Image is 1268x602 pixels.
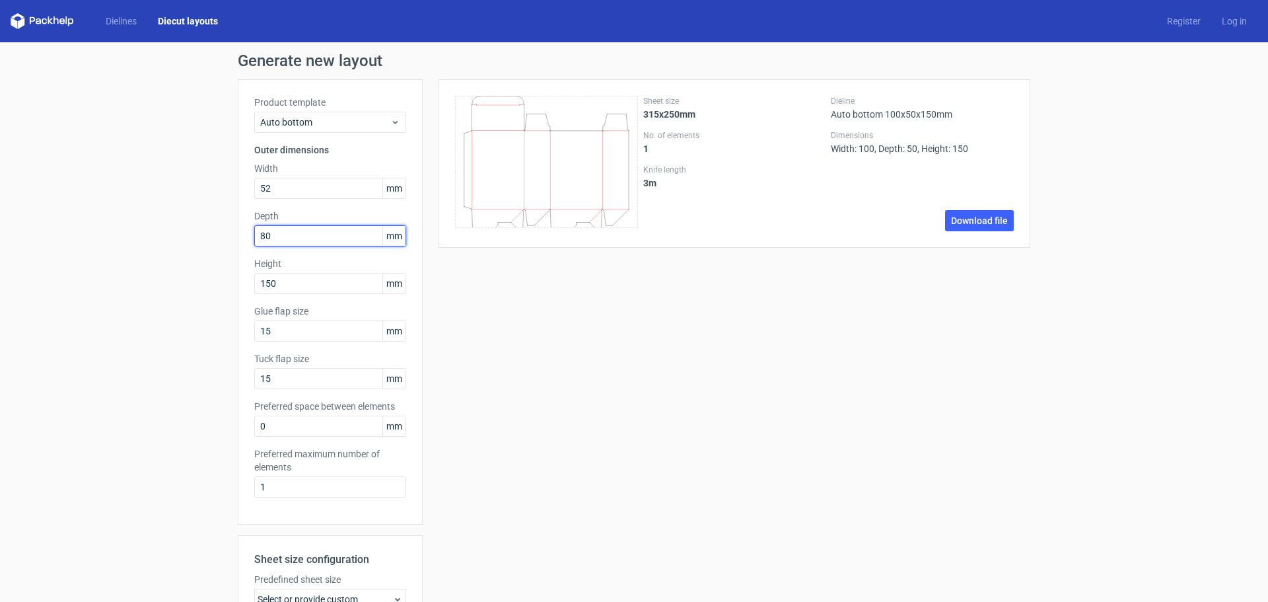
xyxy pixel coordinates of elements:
label: Width [254,162,406,175]
span: mm [382,321,405,341]
span: mm [382,274,405,293]
a: Diecut layouts [147,15,229,28]
label: Tuck flap size [254,352,406,365]
label: Sheet size [643,96,826,106]
span: mm [382,178,405,198]
strong: 1 [643,143,649,154]
label: Dimensions [831,130,1014,141]
label: No. of elements [643,130,826,141]
h3: Outer dimensions [254,143,406,157]
h1: Generate new layout [238,53,1030,69]
label: Product template [254,96,406,109]
span: mm [382,416,405,436]
label: Preferred space between elements [254,400,406,413]
label: Knife length [643,165,826,175]
label: Preferred maximum number of elements [254,447,406,474]
label: Glue flap size [254,305,406,318]
span: Auto bottom [260,116,390,129]
strong: 3 m [643,178,656,188]
a: Download file [945,210,1014,231]
span: mm [382,369,405,389]
strong: 315x250mm [643,109,695,120]
a: Log in [1211,15,1257,28]
span: mm [382,226,405,246]
div: Width: 100, Depth: 50, Height: 150 [831,130,1014,154]
a: Dielines [95,15,147,28]
label: Dieline [831,96,1014,106]
label: Height [254,257,406,270]
div: Auto bottom 100x50x150mm [831,96,1014,120]
h2: Sheet size configuration [254,552,406,568]
label: Predefined sheet size [254,573,406,586]
label: Depth [254,209,406,223]
a: Register [1156,15,1211,28]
